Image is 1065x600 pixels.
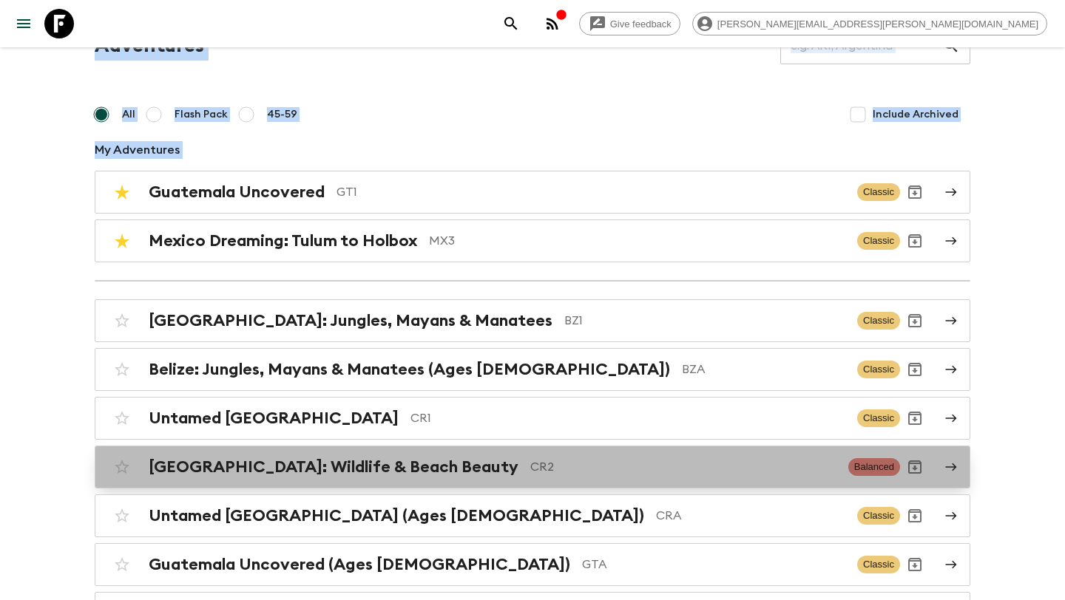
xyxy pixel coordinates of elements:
h2: Guatemala Uncovered [149,183,325,202]
div: [PERSON_NAME][EMAIL_ADDRESS][PERSON_NAME][DOMAIN_NAME] [692,12,1047,35]
span: Classic [857,507,900,525]
span: [PERSON_NAME][EMAIL_ADDRESS][PERSON_NAME][DOMAIN_NAME] [709,18,1047,30]
button: Archive [900,355,930,384]
button: Archive [900,226,930,256]
h2: Guatemala Uncovered (Ages [DEMOGRAPHIC_DATA]) [149,555,570,574]
span: Include Archived [873,107,958,122]
a: Untamed [GEOGRAPHIC_DATA]CR1ClassicArchive [95,397,970,440]
span: 45-59 [267,107,297,122]
button: Archive [900,403,930,433]
span: Give feedback [602,18,680,30]
p: CRA [656,507,845,525]
p: MX3 [429,232,845,250]
h2: [GEOGRAPHIC_DATA]: Jungles, Mayans & Manatees [149,311,552,330]
a: [GEOGRAPHIC_DATA]: Jungles, Mayans & ManateesBZ1ClassicArchive [95,299,970,342]
p: CR1 [410,409,845,427]
p: GT1 [337,183,845,201]
span: Classic [857,361,900,378]
p: BZ1 [564,312,845,330]
span: Classic [857,556,900,573]
span: Classic [857,312,900,330]
button: Archive [900,306,930,335]
button: Archive [900,501,930,531]
span: Flash Pack [175,107,228,122]
button: Archive [900,177,930,207]
p: GTA [582,556,845,573]
button: Archive [900,550,930,579]
button: search adventures [496,9,526,38]
h2: Untamed [GEOGRAPHIC_DATA] [149,409,399,428]
p: CR2 [530,458,836,476]
h2: Mexico Dreaming: Tulum to Holbox [149,231,417,250]
a: Belize: Jungles, Mayans & Manatees (Ages [DEMOGRAPHIC_DATA])BZAClassicArchive [95,348,970,391]
button: menu [9,9,38,38]
span: All [122,107,135,122]
span: Classic [857,183,900,201]
a: Give feedback [579,12,680,35]
p: My Adventures [95,141,970,159]
button: Archive [900,452,930,482]
h2: [GEOGRAPHIC_DATA]: Wildlife & Beach Beauty [149,457,518,477]
a: [GEOGRAPHIC_DATA]: Wildlife & Beach BeautyCR2BalancedArchive [95,446,970,488]
a: Mexico Dreaming: Tulum to HolboxMX3ClassicArchive [95,219,970,262]
span: Classic [857,409,900,427]
span: Classic [857,232,900,250]
span: Balanced [848,458,900,476]
a: Guatemala Uncovered (Ages [DEMOGRAPHIC_DATA])GTAClassicArchive [95,543,970,586]
p: BZA [682,361,845,378]
h2: Belize: Jungles, Mayans & Manatees (Ages [DEMOGRAPHIC_DATA]) [149,360,670,379]
a: Guatemala UncoveredGT1ClassicArchive [95,171,970,214]
a: Untamed [GEOGRAPHIC_DATA] (Ages [DEMOGRAPHIC_DATA])CRAClassicArchive [95,494,970,537]
h2: Untamed [GEOGRAPHIC_DATA] (Ages [DEMOGRAPHIC_DATA]) [149,506,644,525]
